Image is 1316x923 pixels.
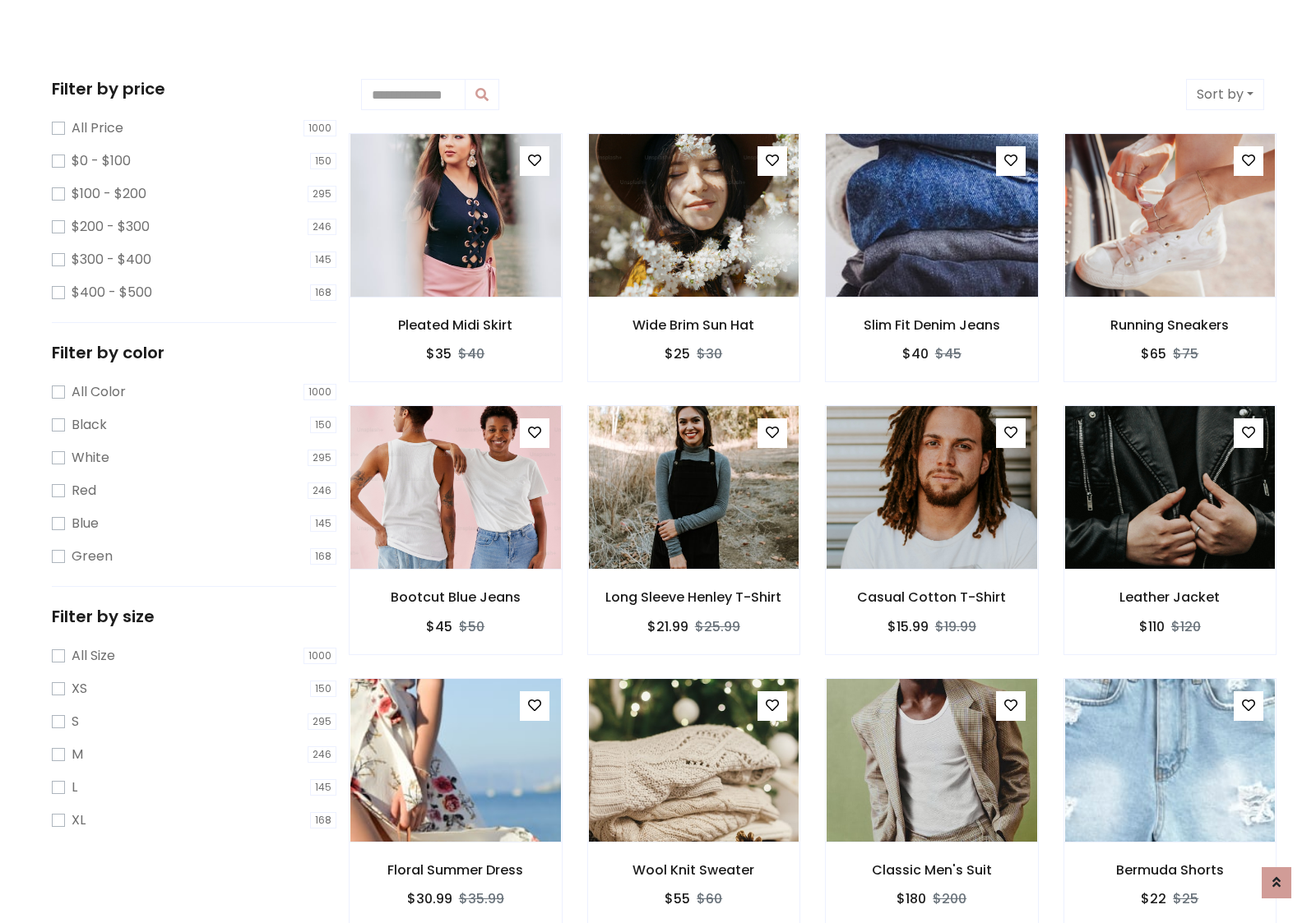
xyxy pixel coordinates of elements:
h6: $180 [897,891,926,907]
label: XL [72,810,86,830]
h6: Bootcut Blue Jeans [350,589,562,605]
label: $200 - $300 [72,217,150,237]
h6: Casual Cotton T-Shirt [826,589,1038,605]
span: 295 [308,186,336,202]
del: $25 [1173,889,1198,908]
label: M [72,745,83,764]
h6: $35 [426,346,452,362]
h6: Pleated Midi Skirt [350,317,562,333]
h5: Filter by color [52,343,336,362]
h6: Classic Men's Suit [826,862,1038,878]
del: $45 [935,344,962,363]
h6: Bermuda Shorts [1064,862,1277,878]
label: $100 - $200 [72,184,146,204]
h6: Long Sleeve Henley T-Shirt [588,589,800,605]
span: 168 [310,812,336,828]
h5: Filter by size [52,607,336,626]
label: XS [72,679,87,699]
h6: $30.99 [407,891,452,907]
label: Black [72,415,107,435]
h6: Wide Brim Sun Hat [588,317,800,333]
del: $35.99 [459,889,504,908]
label: $300 - $400 [72,250,151,270]
del: $25.99 [695,617,740,636]
del: $30 [697,344,722,363]
span: 1000 [304,648,336,664]
del: $50 [459,617,484,636]
span: 246 [308,482,336,499]
del: $19.99 [935,617,976,636]
del: $120 [1171,617,1201,636]
h6: $25 [665,346,690,362]
h6: $55 [665,891,690,907]
span: 1000 [304,384,336,400]
span: 1000 [304,120,336,136]
del: $40 [458,344,484,363]
span: 168 [310,284,336,301]
label: S [72,712,79,731]
button: Sort by [1186,79,1264,110]
label: Red [72,481,96,501]
span: 145 [310,779,336,796]
h5: Filter by price [52,79,336,99]
h6: $21.99 [647,619,688,635]
h6: $45 [426,619,452,635]
h6: Wool Knit Sweater [588,862,800,878]
label: $0 - $100 [72,151,131,171]
span: 145 [310,252,336,268]
span: 145 [310,515,336,532]
h6: $110 [1139,619,1165,635]
label: Green [72,547,113,566]
span: 168 [310,548,336,565]
label: All Price [72,118,123,138]
del: $200 [933,889,966,908]
label: All Color [72,382,126,402]
span: 295 [308,713,336,730]
label: Blue [72,514,99,533]
h6: $15.99 [887,619,929,635]
span: 246 [308,746,336,763]
h6: Leather Jacket [1064,589,1277,605]
h6: $22 [1141,891,1166,907]
h6: Running Sneakers [1064,317,1277,333]
label: White [72,448,109,468]
span: 150 [310,681,336,697]
span: 150 [310,417,336,433]
del: $60 [697,889,722,908]
span: 150 [310,153,336,169]
label: All Size [72,646,115,666]
span: 246 [308,219,336,235]
label: $400 - $500 [72,283,152,302]
span: 295 [308,450,336,466]
label: L [72,778,77,797]
h6: $65 [1141,346,1166,362]
h6: Floral Summer Dress [350,862,562,878]
del: $75 [1173,344,1198,363]
h6: Slim Fit Denim Jeans [826,317,1038,333]
h6: $40 [902,346,929,362]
